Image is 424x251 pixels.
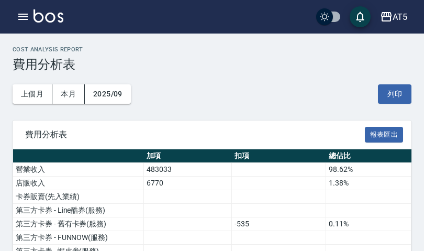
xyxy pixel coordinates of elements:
td: 營業收入 [13,163,144,177]
td: 店販收入 [13,177,144,190]
td: 1.38% [326,177,411,190]
th: 加項 [144,149,232,163]
th: 總佔比 [326,149,411,163]
div: AT5 [393,10,407,24]
span: 費用分析表 [25,129,365,140]
h2: Cost analysis Report [13,46,411,53]
img: Logo [34,9,63,23]
button: 列印 [378,84,411,104]
td: 98.62% [326,163,411,177]
td: 483033 [144,163,232,177]
button: 上個月 [13,84,52,104]
button: AT5 [376,6,411,28]
td: 6770 [144,177,232,190]
button: 本月 [52,84,85,104]
td: -535 [232,217,326,231]
td: 第三方卡券 - Line酷券(服務) [13,204,144,217]
td: 0.11% [326,217,411,231]
td: 第三方卡券 - 舊有卡券(服務) [13,217,144,231]
button: 2025/09 [85,84,131,104]
td: 第三方卡券 - FUNNOW(服務) [13,231,144,245]
td: 卡券販賣(先入業績) [13,190,144,204]
button: save [350,6,371,27]
h3: 費用分析表 [13,57,411,72]
button: 報表匯出 [365,127,404,143]
th: 扣項 [232,149,326,163]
